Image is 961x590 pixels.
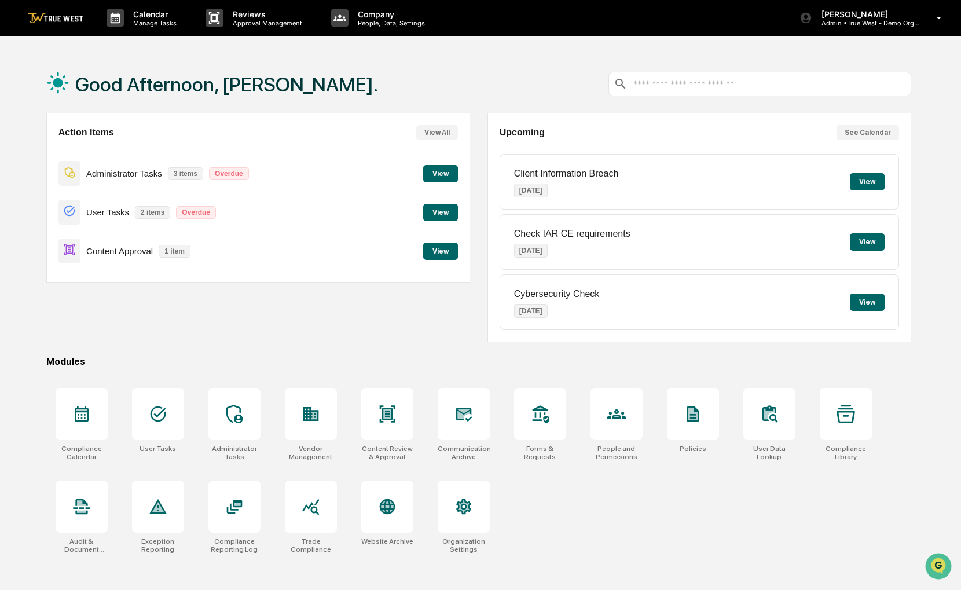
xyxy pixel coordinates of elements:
[124,19,182,27] p: Manage Tasks
[46,356,911,367] div: Modules
[438,445,490,461] div: Communications Archive
[349,9,431,19] p: Company
[168,167,203,180] p: 3 items
[12,24,211,42] p: How can we help?
[514,445,566,461] div: Forms & Requests
[12,206,21,215] div: 🖐️
[56,537,108,554] div: Audit & Document Logs
[75,73,378,96] h1: Good Afternoon, [PERSON_NAME].
[12,128,78,137] div: Past conversations
[209,167,249,180] p: Overdue
[285,537,337,554] div: Trade Compliance
[208,537,261,554] div: Compliance Reporting Log
[223,19,308,27] p: Approval Management
[349,19,431,27] p: People, Data, Settings
[23,227,73,239] span: Data Lookup
[812,9,920,19] p: [PERSON_NAME]
[590,445,643,461] div: People and Permissions
[514,304,548,318] p: [DATE]
[361,537,413,545] div: Website Archive
[423,167,458,178] a: View
[423,204,458,221] button: View
[514,184,548,197] p: [DATE]
[438,537,490,554] div: Organization Settings
[82,255,140,264] a: Powered byPylon
[924,552,955,583] iframe: Open customer support
[514,289,600,299] p: Cybersecurity Check
[135,206,170,219] p: 2 items
[514,229,630,239] p: Check IAR CE requirements
[159,245,190,258] p: 1 item
[820,445,872,461] div: Compliance Library
[96,157,100,166] span: •
[12,88,32,109] img: 1746055101610-c473b297-6a78-478c-a979-82029cc54cd1
[514,244,548,258] p: [DATE]
[223,9,308,19] p: Reviews
[86,168,162,178] p: Administrator Tasks
[84,206,93,215] div: 🗄️
[56,445,108,461] div: Compliance Calendar
[132,537,184,554] div: Exception Reporting
[96,205,144,217] span: Attestations
[285,445,337,461] div: Vendor Management
[7,222,78,243] a: 🔎Data Lookup
[7,200,79,221] a: 🖐️Preclearance
[179,126,211,140] button: See all
[12,146,30,164] img: Sigrid Alegria
[197,91,211,105] button: Start new chat
[680,445,706,453] div: Policies
[124,9,182,19] p: Calendar
[850,173,885,190] button: View
[361,445,413,461] div: Content Review & Approval
[208,445,261,461] div: Administrator Tasks
[500,127,545,138] h2: Upcoming
[36,157,94,166] span: [PERSON_NAME]
[86,246,153,256] p: Content Approval
[416,125,458,140] button: View All
[79,200,148,221] a: 🗄️Attestations
[176,206,216,219] p: Overdue
[423,165,458,182] button: View
[850,233,885,251] button: View
[514,168,619,179] p: Client Information Breach
[86,207,129,217] p: User Tasks
[23,205,75,217] span: Preclearance
[12,228,21,237] div: 🔎
[423,243,458,260] button: View
[28,13,83,24] img: logo
[743,445,795,461] div: User Data Lookup
[115,255,140,264] span: Pylon
[423,245,458,256] a: View
[102,157,126,166] span: [DATE]
[58,127,114,138] h2: Action Items
[423,206,458,217] a: View
[850,294,885,311] button: View
[52,88,190,100] div: Start new chat
[52,100,159,109] div: We're available if you need us!
[812,19,920,27] p: Admin • True West - Demo Organization
[140,445,176,453] div: User Tasks
[837,125,899,140] button: See Calendar
[24,88,45,109] img: 8933085812038_c878075ebb4cc5468115_72.jpg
